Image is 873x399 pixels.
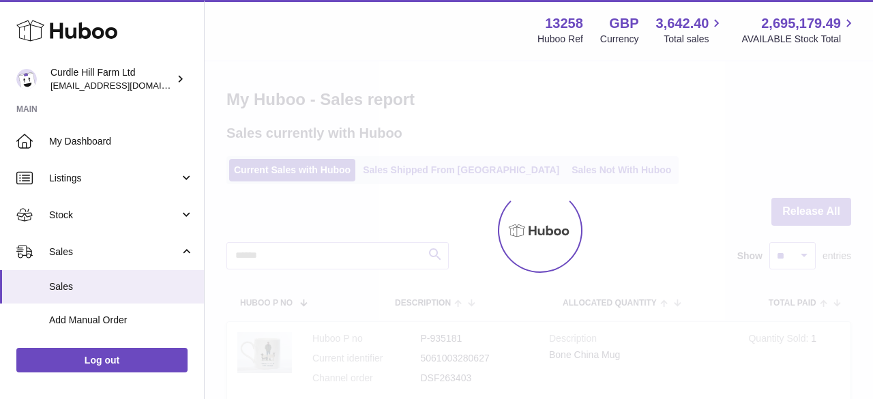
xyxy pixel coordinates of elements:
[537,33,583,46] div: Huboo Ref
[49,135,194,148] span: My Dashboard
[741,33,857,46] span: AVAILABLE Stock Total
[761,14,841,33] span: 2,695,179.49
[50,66,173,92] div: Curdle Hill Farm Ltd
[16,348,188,372] a: Log out
[49,172,179,185] span: Listings
[49,280,194,293] span: Sales
[50,80,201,91] span: [EMAIL_ADDRESS][DOMAIN_NAME]
[49,209,179,222] span: Stock
[656,14,725,46] a: 3,642.40 Total sales
[49,246,179,258] span: Sales
[741,14,857,46] a: 2,695,179.49 AVAILABLE Stock Total
[49,314,194,327] span: Add Manual Order
[545,14,583,33] strong: 13258
[664,33,724,46] span: Total sales
[656,14,709,33] span: 3,642.40
[600,33,639,46] div: Currency
[16,69,37,89] img: internalAdmin-13258@internal.huboo.com
[609,14,638,33] strong: GBP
